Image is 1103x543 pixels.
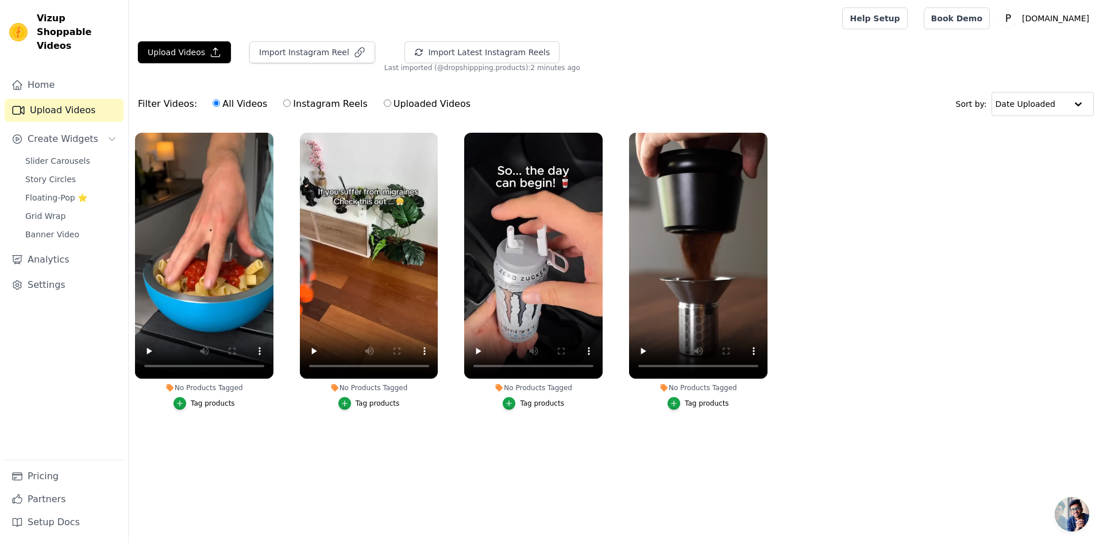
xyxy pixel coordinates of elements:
[9,23,28,41] img: Vizup
[5,511,124,534] a: Setup Docs
[249,41,375,63] button: Import Instagram Reel
[5,128,124,151] button: Create Widgets
[5,74,124,97] a: Home
[213,99,220,107] input: All Videos
[520,399,564,408] div: Tag products
[25,155,90,167] span: Slider Carousels
[25,229,79,240] span: Banner Video
[842,7,907,29] a: Help Setup
[685,399,729,408] div: Tag products
[135,383,273,392] div: No Products Tagged
[18,171,124,187] a: Story Circles
[28,132,98,146] span: Create Widgets
[300,383,438,392] div: No Products Tagged
[212,97,268,111] label: All Videos
[999,8,1094,29] button: P [DOMAIN_NAME]
[18,226,124,242] a: Banner Video
[404,41,560,63] button: Import Latest Instagram Reels
[191,399,235,408] div: Tag products
[956,92,1094,116] div: Sort by:
[5,488,124,511] a: Partners
[629,383,768,392] div: No Products Tagged
[1017,8,1094,29] p: [DOMAIN_NAME]
[1055,497,1089,532] div: Open chat
[5,465,124,488] a: Pricing
[283,99,291,107] input: Instagram Reels
[1005,13,1011,24] text: P
[5,274,124,296] a: Settings
[37,11,119,53] span: Vizup Shoppable Videos
[25,174,76,185] span: Story Circles
[173,397,235,410] button: Tag products
[384,99,391,107] input: Uploaded Videos
[384,63,580,72] span: Last imported (@ dropshippping.products ): 2 minutes ago
[18,208,124,224] a: Grid Wrap
[356,399,400,408] div: Tag products
[5,248,124,271] a: Analytics
[138,41,231,63] button: Upload Videos
[18,190,124,206] a: Floating-Pop ⭐
[668,397,729,410] button: Tag products
[25,210,65,222] span: Grid Wrap
[138,91,477,117] div: Filter Videos:
[338,397,400,410] button: Tag products
[924,7,990,29] a: Book Demo
[5,99,124,122] a: Upload Videos
[503,397,564,410] button: Tag products
[283,97,368,111] label: Instagram Reels
[383,97,471,111] label: Uploaded Videos
[18,153,124,169] a: Slider Carousels
[25,192,87,203] span: Floating-Pop ⭐
[464,383,603,392] div: No Products Tagged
